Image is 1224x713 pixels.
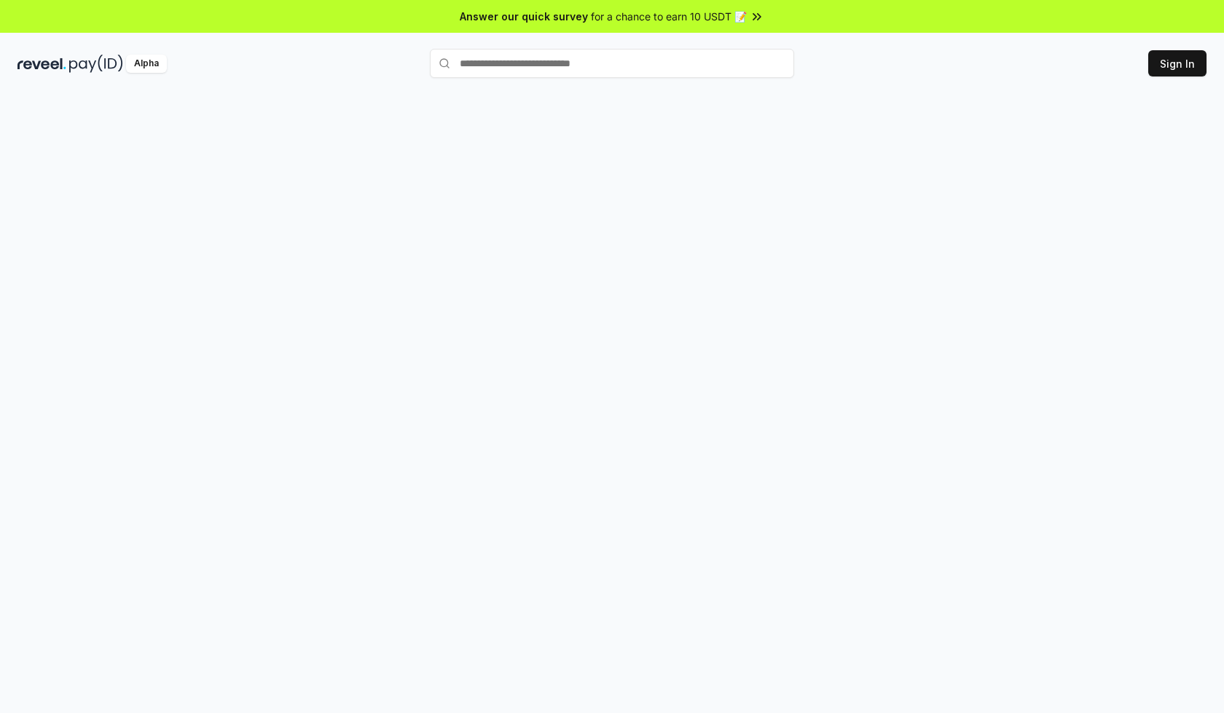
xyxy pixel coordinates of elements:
[126,55,167,73] div: Alpha
[1148,50,1207,76] button: Sign In
[460,9,588,24] span: Answer our quick survey
[591,9,747,24] span: for a chance to earn 10 USDT 📝
[17,55,66,73] img: reveel_dark
[69,55,123,73] img: pay_id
